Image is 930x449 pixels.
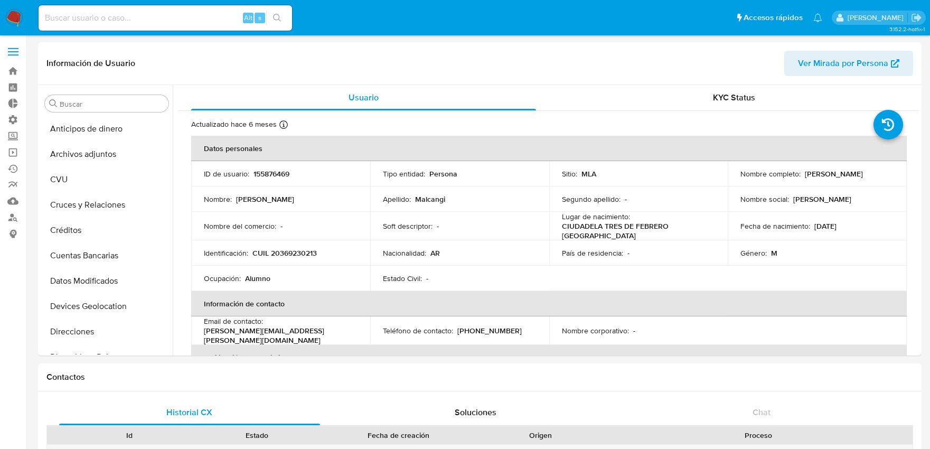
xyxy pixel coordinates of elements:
[562,169,577,179] p: Sitio :
[41,268,173,294] button: Datos Modificados
[252,248,317,258] p: CUIL 20369230213
[429,169,457,179] p: Persona
[784,51,913,76] button: Ver Mirada por Persona
[740,248,767,258] p: Género :
[191,291,907,316] th: Información de contacto
[713,91,755,104] span: KYC Status
[911,12,922,23] a: Salir
[625,194,627,204] p: -
[191,345,907,370] th: Verificación y cumplimiento
[627,248,630,258] p: -
[41,243,173,268] button: Cuentas Bancarias
[437,221,439,231] p: -
[60,99,164,109] input: Buscar
[798,51,888,76] span: Ver Mirada por Persona
[204,248,248,258] p: Identificación :
[41,294,173,319] button: Devices Geolocation
[814,221,837,231] p: [DATE]
[41,192,173,218] button: Cruces y Relaciones
[328,430,469,441] div: Fecha de creación
[813,13,822,22] a: Notificaciones
[805,169,863,179] p: [PERSON_NAME]
[266,11,288,25] button: search-icon
[204,316,263,326] p: Email de contacto :
[562,212,630,221] p: Lugar de nacimiento :
[204,274,241,283] p: Ocupación :
[41,167,173,192] button: CVU
[484,430,597,441] div: Origen
[73,430,186,441] div: Id
[383,248,426,258] p: Nacionalidad :
[258,13,261,23] span: s
[201,430,314,441] div: Estado
[236,194,294,204] p: [PERSON_NAME]
[191,119,277,129] p: Actualizado hace 6 meses
[740,169,801,179] p: Nombre completo :
[430,248,440,258] p: AR
[349,91,379,104] span: Usuario
[280,221,283,231] p: -
[740,194,789,204] p: Nombre social :
[204,221,276,231] p: Nombre del comercio :
[562,248,623,258] p: País de residencia :
[848,13,907,23] p: sandra.chabay@mercadolibre.com
[740,221,810,231] p: Fecha de nacimiento :
[204,326,353,345] p: [PERSON_NAME][EMAIL_ADDRESS][PERSON_NAME][DOMAIN_NAME]
[562,326,629,335] p: Nombre corporativo :
[771,248,777,258] p: M
[383,274,422,283] p: Estado Civil :
[383,169,425,179] p: Tipo entidad :
[41,218,173,243] button: Créditos
[46,372,913,382] h1: Contactos
[41,319,173,344] button: Direcciones
[39,11,292,25] input: Buscar usuario o caso...
[562,194,621,204] p: Segundo apellido :
[41,116,173,142] button: Anticipos de dinero
[383,326,453,335] p: Teléfono de contacto :
[612,430,905,441] div: Proceso
[455,406,496,418] span: Soluciones
[41,142,173,167] button: Archivos adjuntos
[191,136,907,161] th: Datos personales
[562,221,711,240] p: CIUDADELA TRES DE FEBRERO [GEOGRAPHIC_DATA]
[457,326,522,335] p: [PHONE_NUMBER]
[166,406,212,418] span: Historial CX
[245,274,270,283] p: Alumno
[633,326,635,335] p: -
[753,406,771,418] span: Chat
[49,99,58,108] button: Buscar
[204,194,232,204] p: Nombre :
[581,169,596,179] p: MLA
[253,169,289,179] p: 155876469
[46,58,135,69] h1: Información de Usuario
[426,274,428,283] p: -
[415,194,445,204] p: Malcangi
[41,344,173,370] button: Dispositivos Point
[744,12,803,23] span: Accesos rápidos
[383,194,411,204] p: Apellido :
[793,194,851,204] p: [PERSON_NAME]
[204,169,249,179] p: ID de usuario :
[383,221,433,231] p: Soft descriptor :
[244,13,252,23] span: Alt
